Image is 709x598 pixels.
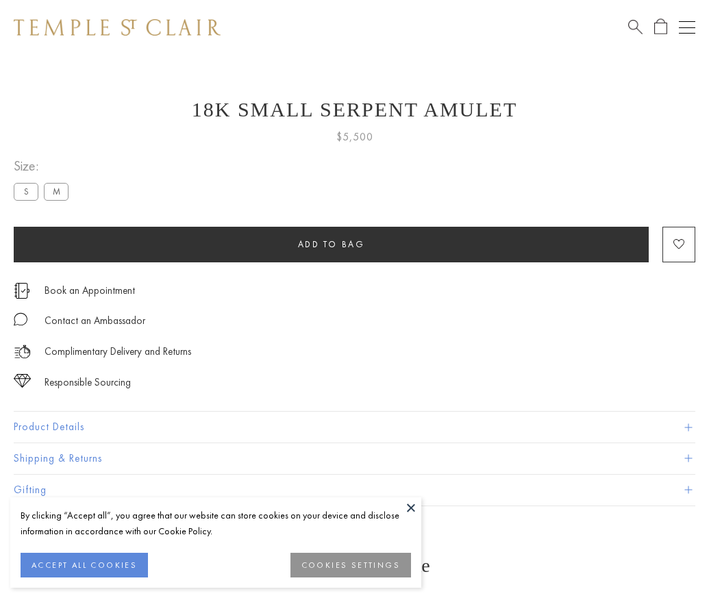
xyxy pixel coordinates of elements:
[628,18,643,36] a: Search
[14,443,695,474] button: Shipping & Returns
[45,343,191,360] p: Complimentary Delivery and Returns
[14,412,695,443] button: Product Details
[14,283,30,299] img: icon_appointment.svg
[44,183,69,200] label: M
[14,374,31,388] img: icon_sourcing.svg
[14,98,695,121] h1: 18K Small Serpent Amulet
[654,18,667,36] a: Open Shopping Bag
[679,19,695,36] button: Open navigation
[14,312,27,326] img: MessageIcon-01_2.svg
[45,283,135,298] a: Book an Appointment
[14,227,649,262] button: Add to bag
[14,155,74,177] span: Size:
[21,553,148,577] button: ACCEPT ALL COOKIES
[298,238,365,250] span: Add to bag
[21,508,411,539] div: By clicking “Accept all”, you agree that our website can store cookies on your device and disclos...
[14,183,38,200] label: S
[14,19,221,36] img: Temple St. Clair
[290,553,411,577] button: COOKIES SETTINGS
[14,475,695,506] button: Gifting
[336,128,373,146] span: $5,500
[45,312,145,329] div: Contact an Ambassador
[14,343,31,360] img: icon_delivery.svg
[45,374,131,391] div: Responsible Sourcing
